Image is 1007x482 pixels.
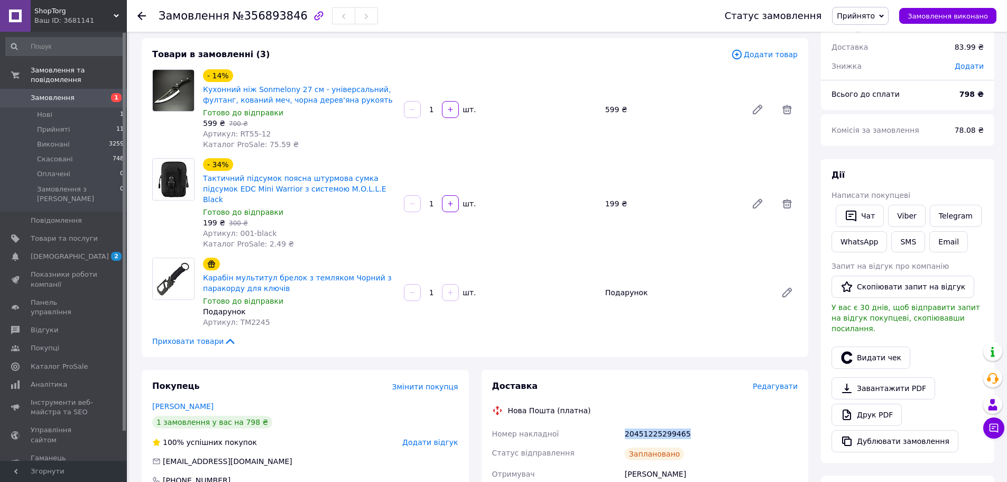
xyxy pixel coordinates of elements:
div: Заплановано [625,448,685,460]
div: 599 ₴ [601,102,743,117]
span: Нові [37,110,52,120]
span: ShopTorg [34,6,114,16]
a: Редагувати [747,193,768,214]
span: Комісія за замовлення [832,126,919,134]
span: Номер накладної [492,430,559,438]
button: Видати чек [832,347,910,369]
a: Карабін мультитул брелок з темляком Чорний з паракорду для ключів [203,274,392,293]
a: Друк PDF [832,404,902,426]
span: 1 [111,93,122,102]
span: Знижка [832,62,862,70]
span: Каталог ProSale [31,362,88,371]
button: Чат з покупцем [983,417,1004,439]
span: Дії [832,170,845,180]
span: Статус відправлення [492,449,575,457]
div: 1 замовлення у вас на 798 ₴ [152,416,272,429]
span: Запит на відгук про компанію [832,262,949,270]
span: Видалити [777,99,798,120]
button: Чат [836,205,884,227]
span: Замовлення виконано [908,12,988,20]
span: 1 [120,110,124,120]
span: Отримувач [492,470,535,478]
span: №356893846 [233,10,308,22]
span: Виконані [37,140,70,149]
span: 300 ₴ [229,220,248,227]
span: Артикул: RT55-12 [203,130,271,138]
span: [EMAIL_ADDRESS][DOMAIN_NAME] [163,457,292,466]
div: Статус замовлення [725,11,822,21]
a: Редагувати [777,282,798,303]
div: Нова Пошта (платна) [505,405,594,416]
div: - 14% [203,69,233,82]
div: шт. [460,287,477,298]
span: Додати відгук [402,438,458,447]
span: Панель управління [31,298,98,317]
span: Приховати товари [152,336,236,347]
span: Замовлення [31,93,75,103]
span: Гаманець компанії [31,453,98,472]
span: Покупець [152,381,200,391]
a: Viber [888,205,925,227]
span: Видалити [777,193,798,214]
span: 100% [163,438,184,447]
button: Дублювати замовлення [832,430,958,452]
div: - 34% [203,158,233,171]
span: Доставка [832,43,868,51]
span: Аналітика [31,380,67,389]
span: Написати покупцеві [832,191,910,199]
span: Замовлення з [PERSON_NAME] [37,185,120,204]
div: Повернутися назад [137,11,146,21]
a: Редагувати [747,99,768,120]
span: 2 [111,252,122,261]
a: Кухонний ніж Sonmelony 27 см - універсальний, фултанг, кований меч, чорна дерев'яна рукоять [203,85,393,104]
span: Повідомлення [31,216,82,225]
button: SMS [891,231,925,252]
span: Товари та послуги [31,234,98,243]
b: 798 ₴ [959,90,984,98]
a: Завантажити PDF [832,377,935,399]
div: шт. [460,198,477,209]
div: успішних покупок [152,437,257,448]
span: 748 [113,154,124,164]
span: Доставка [492,381,538,391]
span: Показники роботи компанії [31,270,98,289]
span: Всього до сплати [832,90,900,98]
span: 3259 [109,140,124,149]
span: Оплачені [37,169,70,179]
span: Змінити покупця [392,383,458,391]
img: Кухонний ніж Sonmelony 27 см - універсальний, фултанг, кований меч, чорна дерев'яна рукоять [153,70,194,111]
span: Додати товар [731,49,798,60]
span: Замовлення та повідомлення [31,66,127,85]
div: 199 ₴ [601,196,743,211]
span: Готово до відправки [203,108,283,117]
span: 0 [120,169,124,179]
span: Відгуки [31,325,58,335]
button: Скопіювати запит на відгук [832,276,974,298]
span: Готово до відправки [203,297,283,305]
span: 0 [120,185,124,204]
div: 20451225299465 [623,424,800,443]
span: Скасовані [37,154,73,164]
span: Редагувати [753,382,798,390]
span: Інструменти веб-майстра та SEO [31,398,98,417]
span: 599 ₴ [203,119,225,128]
div: Ваш ID: 3681141 [34,16,127,25]
div: Подарунок [601,285,772,300]
span: Замовлення [159,10,229,22]
span: Прийнято [837,12,875,20]
span: Додати [955,62,984,70]
span: Артикул: TM2245 [203,318,270,326]
span: Прийняті [37,125,70,134]
span: Каталог ProSale: 75.59 ₴ [203,140,299,149]
div: 83.99 ₴ [948,35,990,59]
span: 700 ₴ [229,120,248,128]
span: Товари в замовленні (3) [152,49,270,59]
span: 199 ₴ [203,219,225,227]
a: Тактичний підсумок поясна штурмова сумка підсумок EDC Mini Warrior з системою M.O.L.L.E Black [203,174,386,204]
img: Карабін мультитул брелок з темляком Чорний з паракорду для ключів [153,258,194,299]
span: [DEMOGRAPHIC_DATA] [31,252,109,261]
a: WhatsApp [832,231,887,252]
input: Пошук [5,37,125,56]
a: Telegram [930,205,982,227]
div: шт. [460,104,477,115]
